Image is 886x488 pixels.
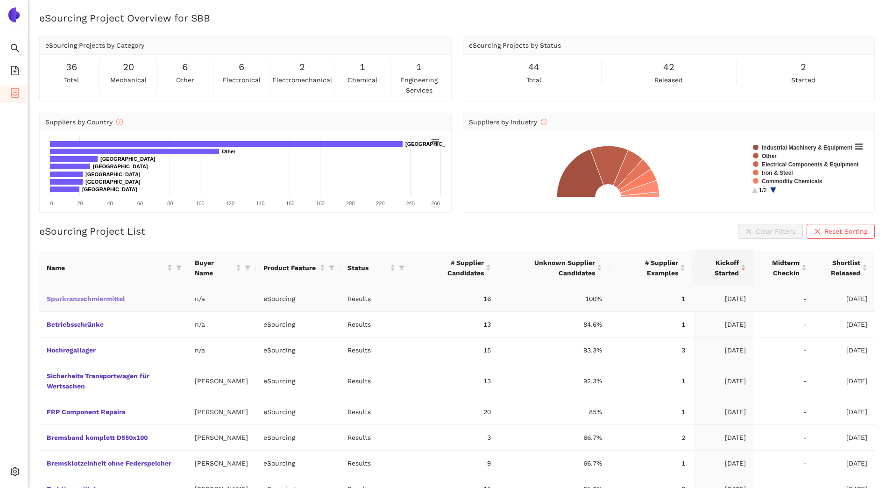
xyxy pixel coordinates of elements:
button: closeClear Filters [738,224,803,239]
td: 9 [410,451,498,476]
text: [GEOGRAPHIC_DATA] [85,172,141,177]
span: filter [243,256,252,280]
span: 36 [66,60,77,74]
span: Midterm Checkin [761,258,800,278]
text: 180 [316,201,325,206]
text: 60 [137,201,143,206]
th: this column's title is Product Feature,this column is sortable [256,250,340,286]
span: Suppliers by Country [45,118,123,126]
span: filter [245,265,250,271]
th: this column's title is Name,this column is sortable [39,250,187,286]
span: search [10,40,20,59]
span: Kickoff Started [700,258,739,278]
span: electromechanical [272,75,332,85]
h2: eSourcing Project Overview for SBB [39,11,875,25]
td: 100% [498,286,610,312]
td: [DATE] [693,425,753,451]
td: Results [340,425,410,451]
span: filter [327,261,336,275]
text: Iron & Steel [762,170,793,176]
td: [DATE] [814,425,875,451]
td: - [753,312,814,337]
th: this column's title is Unknown Supplier Candidates,this column is sortable [498,250,610,286]
span: filter [174,261,184,275]
text: 160 [286,201,294,206]
text: 240 [406,201,415,206]
td: 15 [410,337,498,363]
span: Shortlist Released [822,258,860,278]
span: Unknown Supplier Candidates [506,258,595,278]
td: [DATE] [814,286,875,312]
td: [DATE] [814,451,875,476]
span: Status [347,263,388,273]
td: eSourcing [256,312,340,337]
span: 44 [528,60,539,74]
h2: eSourcing Project List [39,224,145,238]
td: eSourcing [256,337,340,363]
span: container [10,85,20,104]
span: Reset Sorting [824,226,867,237]
td: [DATE] [693,399,753,425]
td: 16 [410,286,498,312]
td: 92.3% [498,363,610,399]
text: 0 [50,201,53,206]
span: chemical [347,75,377,85]
span: electronical [222,75,261,85]
td: - [753,337,814,363]
td: [DATE] [814,312,875,337]
td: eSourcing [256,425,340,451]
td: 2 [610,425,693,451]
td: n/a [187,286,256,312]
text: [GEOGRAPHIC_DATA] [85,179,141,185]
th: this column's title is Midterm Checkin,this column is sortable [753,250,814,286]
td: [DATE] [814,337,875,363]
span: 1 [360,60,365,74]
td: Results [340,451,410,476]
text: [GEOGRAPHIC_DATA] [82,187,137,192]
span: total [64,75,79,85]
img: Logo [7,7,21,22]
td: Results [340,337,410,363]
td: Results [340,286,410,312]
text: 40 [107,201,113,206]
span: info-circle [116,119,123,125]
text: [GEOGRAPHIC_DATA] [100,156,156,162]
text: Electrical Components & Equipment [762,161,858,168]
td: [PERSON_NAME] [187,451,256,476]
span: 6 [239,60,244,74]
td: [DATE] [693,286,753,312]
td: n/a [187,312,256,337]
text: 220 [376,201,384,206]
text: 120 [226,201,234,206]
span: other [176,75,194,85]
text: Commodity Chemicals [762,178,822,185]
td: 85% [498,399,610,425]
text: Other [762,153,777,159]
td: eSourcing [256,363,340,399]
td: [DATE] [693,312,753,337]
span: filter [329,265,334,271]
td: Results [340,363,410,399]
text: [GEOGRAPHIC_DATA] [93,164,148,169]
span: eSourcing Projects by Status [469,42,561,49]
td: 93.3% [498,337,610,363]
text: Other [222,149,236,154]
td: eSourcing [256,399,340,425]
text: Industrial Machinery & Equipment [762,144,852,151]
td: 1 [610,363,693,399]
td: [DATE] [814,399,875,425]
span: 42 [663,60,674,74]
text: 200 [346,201,354,206]
td: 13 [410,312,498,337]
span: eSourcing Projects by Category [45,42,144,49]
td: - [753,451,814,476]
td: [DATE] [814,363,875,399]
text: 20 [77,201,83,206]
text: [GEOGRAPHIC_DATA] [405,141,461,147]
span: 2 [801,60,806,74]
text: 100 [196,201,204,206]
span: mechanical [110,75,147,85]
td: 1 [610,399,693,425]
td: 3 [610,337,693,363]
span: # Supplier Candidates [418,258,484,278]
